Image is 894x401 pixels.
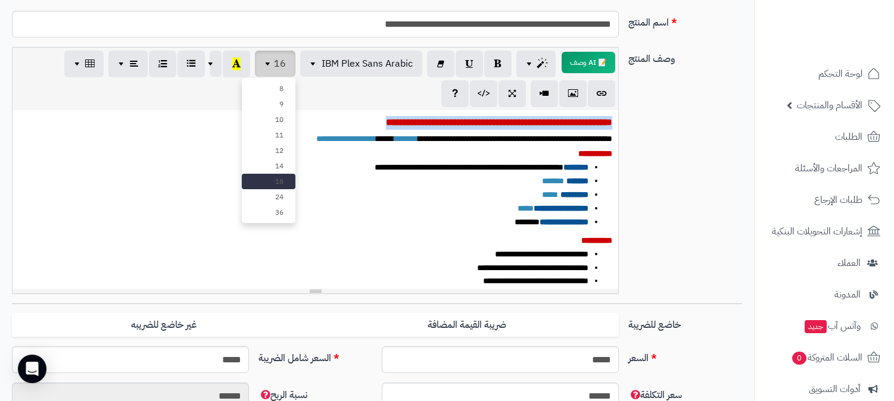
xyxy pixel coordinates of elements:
[762,280,887,309] a: المدونة
[624,11,747,30] label: اسم المنتج
[791,349,862,366] span: السلات المتروكة
[242,174,295,189] a: 18
[242,96,295,112] a: 9
[18,355,46,383] div: Open Intercom Messenger
[624,346,747,365] label: السعر
[274,57,286,71] span: 16
[242,158,295,174] a: 14
[242,205,295,220] a: 36
[762,343,887,372] a: السلات المتروكة0
[803,318,861,334] span: وآتس آب
[813,24,883,49] img: logo-2.png
[792,351,806,365] span: 0
[762,249,887,277] a: العملاء
[762,59,887,88] a: لوحة التحكم
[809,381,861,397] span: أدوات التسويق
[818,65,862,82] span: لوحة التحكم
[795,160,862,177] span: المراجعات والأسئلة
[624,313,747,332] label: خاضع للضريبة
[834,286,861,303] span: المدونة
[797,97,862,114] span: الأقسام والمنتجات
[242,81,295,96] a: 8
[254,346,377,365] label: السعر شامل الضريبة
[762,217,887,246] a: إشعارات التحويلات البنكية
[762,123,887,151] a: الطلبات
[772,223,862,240] span: إشعارات التحويلات البنكية
[835,129,862,145] span: الطلبات
[12,313,315,337] label: غير خاضع للضريبه
[762,154,887,183] a: المراجعات والأسئلة
[624,47,747,66] label: وصف المنتج
[562,52,615,73] button: 📝 AI وصف
[805,320,827,333] span: جديد
[242,112,295,127] a: 10
[762,312,887,340] a: وآتس آبجديد
[322,57,413,71] span: IBM Plex Sans Arabic
[242,127,295,143] a: 11
[762,186,887,214] a: طلبات الإرجاع
[316,313,619,337] label: ضريبة القيمة المضافة
[255,51,295,77] button: 16
[242,189,295,205] a: 24
[242,143,295,158] a: 12
[837,255,861,271] span: العملاء
[300,51,422,77] button: IBM Plex Sans Arabic
[814,192,862,208] span: طلبات الإرجاع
